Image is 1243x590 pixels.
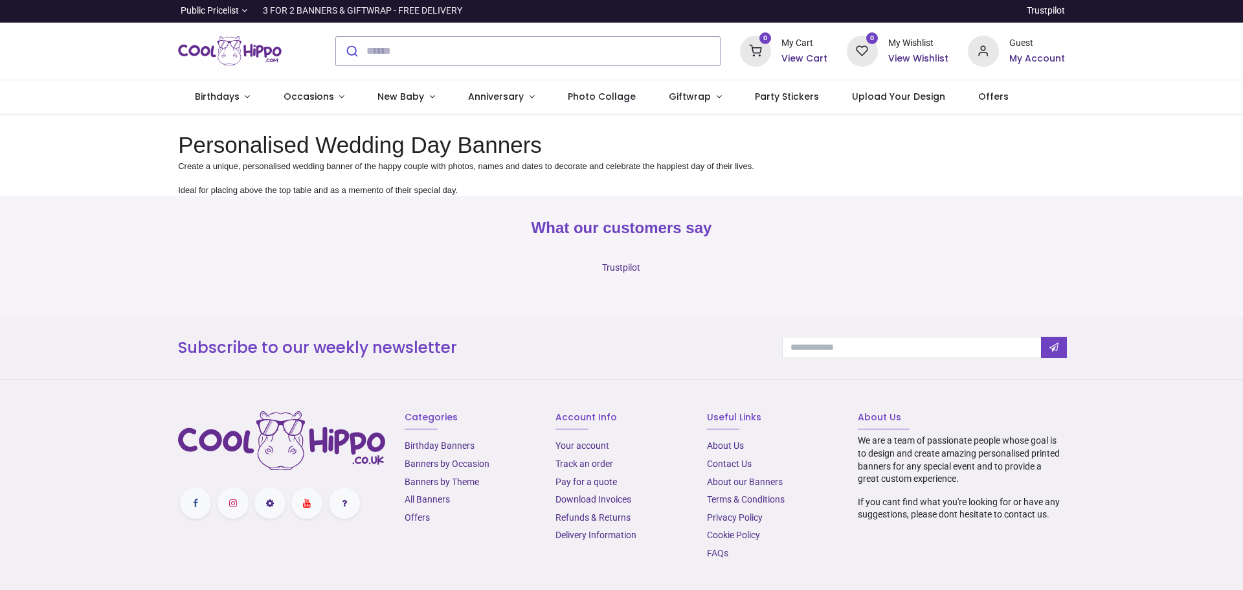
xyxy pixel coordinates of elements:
a: Offers [405,512,430,523]
p: We are a team of passionate people whose goal is to design and create amazing personalised printe... [858,435,1065,485]
a: Giftwrap [652,80,738,114]
a: Banners by Theme [405,477,479,487]
h6: Account Info [555,411,687,424]
a: Terms & Conditions [707,494,785,505]
div: 3 FOR 2 BANNERS & GIFTWRAP - FREE DELIVERY [263,5,462,17]
a: 0 [740,45,771,55]
a: Refunds & Returns [555,512,631,523]
a: Occasions [267,80,361,114]
a: Track an order [555,459,613,469]
a: New Baby [361,80,452,114]
p: If you cant find what you're looking for or have any suggestions, please dont hesitate to contact... [858,496,1065,521]
span: Party Stickers [755,90,819,103]
a: About our Banners [707,477,783,487]
a: View Cart [781,52,827,65]
span: Photo Collage [568,90,636,103]
a: Cookie Policy [707,530,760,540]
a: Contact Us [707,459,752,469]
a: Privacy Policy [707,512,763,523]
sup: 0 [759,32,772,45]
span: Anniversary [468,90,524,103]
a: Birthdays [178,80,267,114]
a: Birthday Banners [405,440,475,451]
a: 0 [847,45,878,55]
a: Pay for a quote [555,477,617,487]
a: Trustpilot [602,262,640,273]
img: Cool Hippo [178,33,282,69]
a: Logo of Cool Hippo [178,33,282,69]
span: Public Pricelist [181,5,239,17]
a: View Wishlist [888,52,948,65]
a: Public Pricelist [178,5,247,17]
a: Delivery Information [555,530,636,540]
div: Create a unique, personalised wedding banner of the happy couple with photos, names and dates to ... [178,161,1065,196]
a: About Us​ [707,440,744,451]
span: Occasions [284,90,334,103]
a: Your account [555,440,609,451]
a: Banners by Occasion [405,459,489,469]
span: Offers [978,90,1009,103]
a: FAQs [707,548,728,558]
h6: About Us [858,411,1065,424]
a: My Account [1009,52,1065,65]
h6: Categories [405,411,536,424]
h6: Useful Links [707,411,838,424]
a: Trustpilot [1027,5,1065,17]
div: Guest [1009,37,1065,50]
h3: Subscribe to our weekly newsletter [178,337,763,359]
h2: What our customers say [178,217,1065,239]
span: Giftwrap [669,90,711,103]
span: Upload Your Design [852,90,945,103]
span: New Baby [377,90,424,103]
a: Anniversary [451,80,551,114]
sup: 0 [866,32,879,45]
span: Birthdays [195,90,240,103]
span: Personalised Wedding Day Banners [178,132,542,157]
div: My Wishlist [888,37,948,50]
div: My Cart [781,37,827,50]
a: All Banners [405,494,450,505]
a: Download Invoices [555,494,631,505]
button: Submit [336,37,366,65]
